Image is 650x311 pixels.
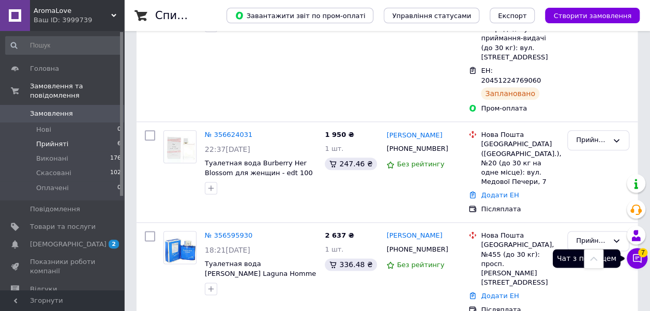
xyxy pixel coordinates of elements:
span: AromaLove [34,6,111,15]
span: 6 [117,139,121,149]
span: Скасовані [36,168,71,178]
a: Фото товару [163,231,196,264]
span: 1 шт. [325,245,343,253]
button: Чат з покупцем7 [627,248,647,269]
span: 22:37[DATE] [205,145,250,153]
div: 247.46 ₴ [325,158,376,170]
div: Нова Пошта [481,130,559,139]
span: 0 [117,125,121,134]
button: Завантажити звіт по пром-оплаті [226,8,373,23]
span: Експорт [498,12,527,20]
span: 1 950 ₴ [325,131,354,138]
span: Без рейтингу [397,261,444,269]
div: Заплановано [481,87,539,100]
div: Післяплата [481,205,559,214]
a: Туалетная вода [PERSON_NAME] Laguna Homme для мужчин [205,260,316,287]
a: Фото товару [163,130,196,163]
a: Додати ЕН [481,191,519,199]
h1: Список замовлень [155,9,260,22]
span: 176 [110,154,121,163]
div: 336.48 ₴ [325,258,376,271]
span: Без рейтингу [397,160,444,168]
span: Завантажити звіт по пром-оплаті [235,11,365,20]
a: № 356624031 [205,131,252,138]
span: ЕН: 20451224769060 [481,67,541,84]
div: [PHONE_NUMBER] [384,142,450,155]
a: Створити замовлення [535,11,640,19]
a: № 356595930 [205,231,252,239]
span: Замовлення [30,109,73,118]
img: Фото товару [164,131,196,163]
span: Товари та послуги [30,222,96,231]
span: Оплачені [36,183,69,193]
span: Повідомлення [30,205,80,214]
span: 7 [638,246,647,255]
span: Головна [30,64,59,73]
div: [PHONE_NUMBER] [384,243,450,256]
span: Прийняті [36,139,68,149]
span: 102 [110,168,121,178]
div: Чат з покупцем [553,249,621,268]
a: Туалетная вода Burberry Her Blossom для женщин - edt 100 ml [205,159,313,186]
div: Ваш ID: 3999739 [34,15,124,25]
img: Фото товару [164,231,196,263]
span: Показники роботи компанії [30,257,96,276]
input: Пошук [5,36,122,55]
span: Управління статусами [392,12,471,20]
button: Експорт [490,8,535,23]
span: Створити замовлення [553,12,631,20]
div: Прийнято [576,236,608,246]
button: Управління статусами [384,8,479,23]
div: Пром-оплата [481,104,559,113]
div: Прийнято [576,135,608,146]
a: Додати ЕН [481,292,519,300]
a: [PERSON_NAME] [386,131,442,141]
span: 0 [117,183,121,193]
div: Нова Пошта [481,231,559,240]
span: Замовлення та повідомлення [30,82,124,100]
a: [PERSON_NAME] [386,231,442,241]
span: Відгуки [30,285,57,294]
span: 18:21[DATE] [205,246,250,254]
div: [GEOGRAPHIC_DATA] ([GEOGRAPHIC_DATA].), №20 (до 30 кг на одне місце): вул. Медової Печери, 7 [481,139,559,186]
span: Нові [36,125,51,134]
span: 2 637 ₴ [325,231,354,239]
button: Створити замовлення [545,8,640,23]
span: Виконані [36,154,68,163]
div: [GEOGRAPHIC_DATA], №455 (до 30 кг): просп. [PERSON_NAME][STREET_ADDRESS] [481,240,559,287]
span: 2 [109,240,119,248]
span: [DEMOGRAPHIC_DATA] [30,240,107,249]
span: 1 шт. [325,145,343,152]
